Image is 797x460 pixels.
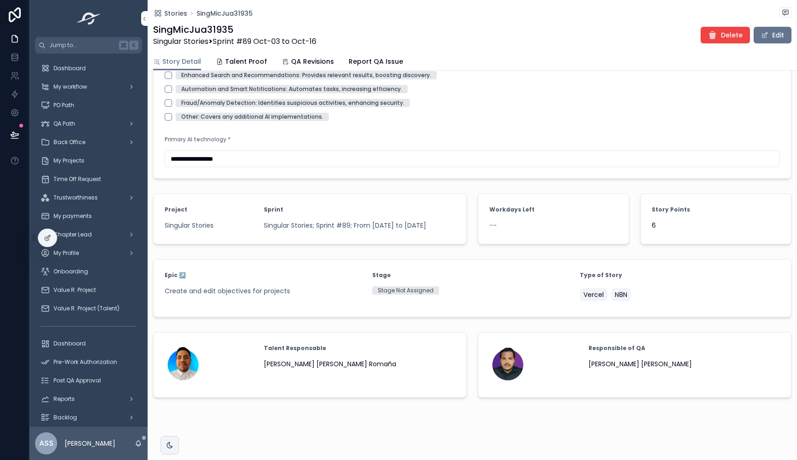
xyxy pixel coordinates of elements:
[754,27,791,43] button: Edit
[165,286,290,296] a: Create and edit objectives for projects
[54,120,75,127] span: QA Path
[216,53,267,72] a: Talent Proof
[196,9,253,18] a: SingMicJua31935
[39,438,54,449] span: ASS
[580,272,622,279] strong: Type of Story
[165,135,231,143] span: Primary AI technology *
[130,42,137,49] span: K
[54,377,101,384] span: Post QA Approval
[35,335,142,352] a: Dashboard
[35,282,142,298] a: Value R. Project
[35,115,142,132] a: QA Path
[153,36,316,47] span: Singular Stories Sprint #89 Oct-03 to Oct-16
[54,139,85,146] span: Back Office
[35,372,142,389] a: Post QA Approval
[489,221,497,230] span: --
[54,176,101,183] span: Time Off Request
[54,358,117,366] span: Pre-Work Authorization
[54,414,77,421] span: Backlog
[35,189,142,206] a: Trustworthiness
[372,272,391,279] strong: Stage
[35,245,142,261] a: My Profile
[652,206,690,213] strong: Story Points
[35,79,142,95] a: My workflow
[181,99,404,107] div: Fraud/Anomaly Detection: Identifies suspicious activities, enhancing security.
[35,226,142,243] a: Chapter Lead
[65,439,115,448] p: [PERSON_NAME]
[35,409,142,426] a: Backlog
[35,300,142,317] a: Value R. Project (Talent)
[162,57,201,66] span: Story Detail
[489,206,535,213] strong: Workdays Left
[225,57,267,66] span: Talent Proof
[291,57,334,66] span: QA Revisions
[35,152,142,169] a: My Projects
[282,53,334,72] a: QA Revisions
[54,340,86,347] span: Dashboard
[35,263,142,280] a: Onboarding
[54,249,79,257] span: My Profile
[54,268,88,275] span: Onboarding
[54,212,92,220] span: My payments
[54,305,119,312] span: Value R. Project (Talent)
[54,231,92,238] span: Chapter Lead
[54,157,84,164] span: My Projects
[701,27,750,43] button: Delete
[181,113,323,121] div: Other: Covers any additional AI implementations.
[165,221,214,230] a: Singular Stories
[30,54,148,427] div: scrollable content
[589,359,692,369] span: [PERSON_NAME] [PERSON_NAME]
[35,97,142,114] a: PO Path
[35,391,142,407] a: Reports
[153,53,201,71] a: Story Detail
[54,286,96,294] span: Value R. Project
[583,290,604,299] span: Vercel
[378,286,434,295] div: Stage Not Assigned
[721,30,743,40] span: Delete
[264,221,426,230] a: Singular Stories; Sprint #89; From [DATE] to [DATE]
[181,71,431,79] div: Enhanced Search and Recommendations: Provides relevant results, boosting discovery.
[264,206,283,213] strong: Sprint
[165,206,187,213] strong: Project
[54,83,87,91] span: My workflow
[164,9,187,18] span: Stories
[208,36,213,47] strong: >
[153,9,187,18] a: Stories
[349,53,403,72] a: Report QA Issue
[35,354,142,370] a: Pre-Work Authorization
[35,208,142,224] a: My payments
[74,11,103,26] img: App logo
[264,345,326,352] strong: Talent Responsable
[35,60,142,77] a: Dashboard
[165,272,186,279] strong: Epic ↗️
[652,221,780,230] span: 6
[54,395,75,403] span: Reports
[35,171,142,188] a: Time Off Request
[589,345,645,352] strong: Responsible of QA
[54,194,98,201] span: Trustworthiness
[54,102,74,109] span: PO Path
[35,134,142,151] a: Back Office
[153,23,316,36] h1: SingMicJua31935
[181,85,402,93] div: Automation and Smart Notifications: Automates tasks, increasing efficiency.
[54,65,86,72] span: Dashboard
[49,42,115,49] span: Jump to...
[615,290,627,299] span: N8N
[264,359,396,369] span: [PERSON_NAME] [PERSON_NAME] Romaña
[349,57,403,66] span: Report QA Issue
[35,37,142,54] button: Jump to...K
